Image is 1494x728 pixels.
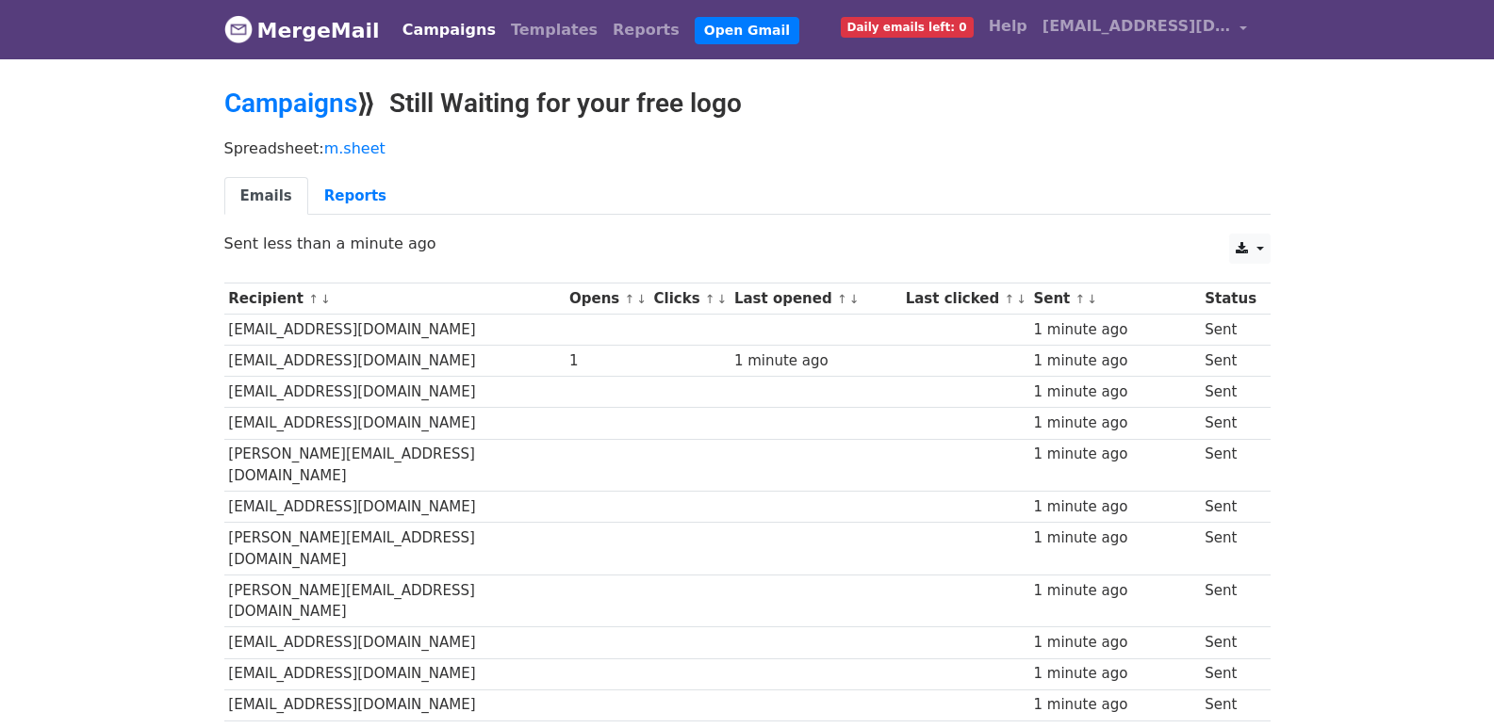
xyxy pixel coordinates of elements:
th: Opens [565,283,649,315]
a: Reports [605,11,687,49]
a: ↓ [717,292,728,306]
th: Status [1200,283,1260,315]
td: [PERSON_NAME][EMAIL_ADDRESS][DOMAIN_NAME] [224,574,566,627]
td: Sent [1200,346,1260,377]
p: Spreadsheet: [224,138,1271,158]
td: Sent [1200,627,1260,658]
a: Emails [224,177,308,216]
td: [PERSON_NAME][EMAIL_ADDRESS][DOMAIN_NAME] [224,523,566,575]
th: Last clicked [901,283,1029,315]
td: Sent [1200,408,1260,439]
th: Sent [1029,283,1201,315]
th: Clicks [649,283,730,315]
td: [EMAIL_ADDRESS][DOMAIN_NAME] [224,627,566,658]
a: Reports [308,177,402,216]
div: 1 minute ago [1033,319,1195,341]
td: Sent [1200,523,1260,575]
a: ↓ [636,292,647,306]
img: MergeMail logo [224,15,253,43]
a: ↑ [308,292,319,306]
a: Daily emails left: 0 [833,8,981,45]
a: ↑ [837,292,847,306]
div: 1 minute ago [1033,381,1195,403]
div: 1 minute ago [1033,444,1195,465]
span: Daily emails left: 0 [841,17,974,38]
td: [EMAIL_ADDRESS][DOMAIN_NAME] [224,658,566,689]
div: 1 minute ago [1033,527,1195,549]
a: Campaigns [395,11,503,49]
h2: ⟫ Still Waiting for your free logo [224,88,1271,120]
div: 1 minute ago [1033,580,1195,602]
td: Sent [1200,492,1260,523]
td: Sent [1200,439,1260,492]
td: [EMAIL_ADDRESS][DOMAIN_NAME] [224,315,566,346]
td: [EMAIL_ADDRESS][DOMAIN_NAME] [224,377,566,408]
a: [EMAIL_ADDRESS][DOMAIN_NAME] [1035,8,1256,52]
a: Templates [503,11,605,49]
a: ↑ [1075,292,1086,306]
a: Campaigns [224,88,357,119]
td: Sent [1200,658,1260,689]
th: Recipient [224,283,566,315]
a: ↑ [1004,292,1014,306]
div: 1 [569,350,645,372]
td: Sent [1200,377,1260,408]
a: ↓ [320,292,331,306]
span: [EMAIL_ADDRESS][DOMAIN_NAME] [1043,15,1231,38]
td: [EMAIL_ADDRESS][DOMAIN_NAME] [224,346,566,377]
div: 1 minute ago [1033,413,1195,434]
a: ↑ [624,292,634,306]
td: [EMAIL_ADDRESS][DOMAIN_NAME] [224,408,566,439]
a: ↓ [1087,292,1097,306]
p: Sent less than a minute ago [224,234,1271,253]
td: Sent [1200,574,1260,627]
div: 1 minute ago [734,350,896,372]
th: Last opened [730,283,901,315]
div: 1 minute ago [1033,496,1195,518]
div: 1 minute ago [1033,632,1195,654]
td: Sent [1200,689,1260,720]
a: Open Gmail [695,17,799,44]
a: MergeMail [224,10,380,50]
div: 1 minute ago [1033,694,1195,716]
td: [PERSON_NAME][EMAIL_ADDRESS][DOMAIN_NAME] [224,439,566,492]
td: [EMAIL_ADDRESS][DOMAIN_NAME] [224,689,566,720]
div: 1 minute ago [1033,350,1195,372]
a: ↑ [705,292,715,306]
a: Help [981,8,1035,45]
a: ↓ [849,292,860,306]
a: ↓ [1016,292,1026,306]
td: Sent [1200,315,1260,346]
div: 1 minute ago [1033,663,1195,685]
td: [EMAIL_ADDRESS][DOMAIN_NAME] [224,492,566,523]
a: m.sheet [324,139,386,157]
